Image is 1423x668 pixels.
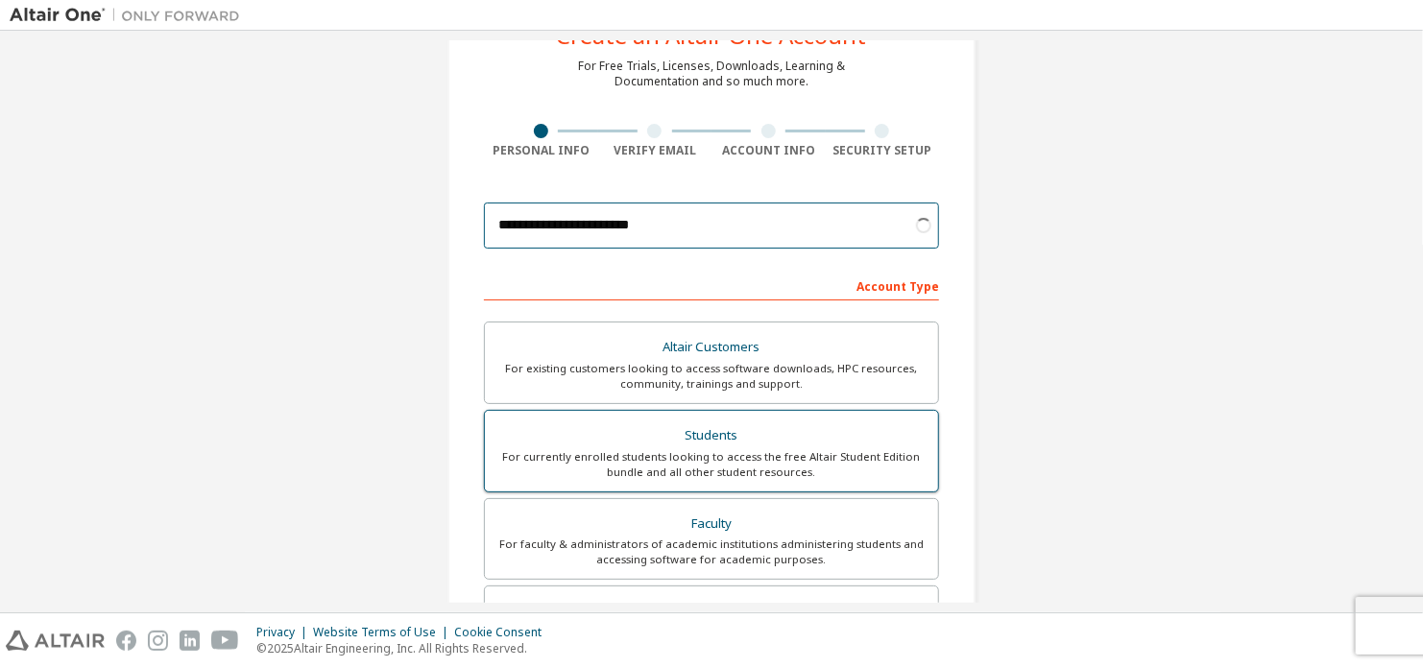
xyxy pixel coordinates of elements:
div: Account Type [484,270,939,300]
div: For Free Trials, Licenses, Downloads, Learning & Documentation and so much more. [578,59,845,89]
img: youtube.svg [211,631,239,651]
img: altair_logo.svg [6,631,105,651]
div: Privacy [256,625,313,640]
div: Verify Email [598,143,712,158]
div: Website Terms of Use [313,625,454,640]
div: Security Setup [826,143,940,158]
div: For currently enrolled students looking to access the free Altair Student Edition bundle and all ... [496,449,927,480]
div: Everyone else [496,598,927,625]
div: Altair Customers [496,334,927,361]
div: Create an Altair One Account [557,24,867,47]
img: facebook.svg [116,631,136,651]
div: Students [496,422,927,449]
img: instagram.svg [148,631,168,651]
div: Cookie Consent [454,625,553,640]
div: Faculty [496,511,927,537]
p: © 2025 Altair Engineering, Inc. All Rights Reserved. [256,640,553,656]
div: For existing customers looking to access software downloads, HPC resources, community, trainings ... [496,361,927,392]
div: For faculty & administrators of academic institutions administering students and accessing softwa... [496,537,927,567]
div: Personal Info [484,143,598,158]
img: Altair One [10,6,250,25]
div: Account Info [711,143,826,158]
img: linkedin.svg [180,631,200,651]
